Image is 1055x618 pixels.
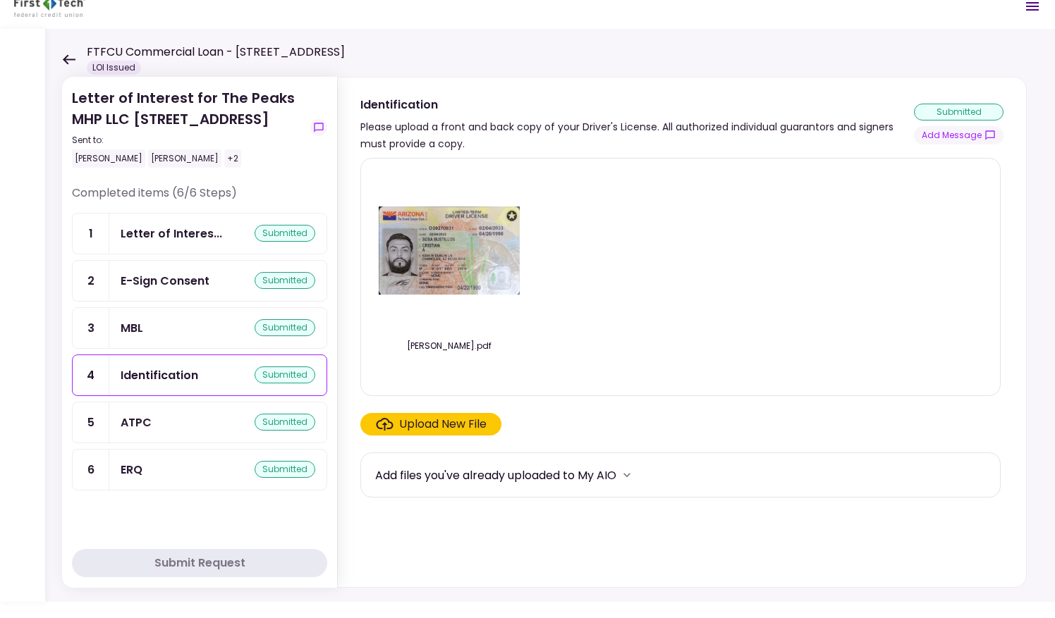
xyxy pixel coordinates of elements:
a: 6ERQsubmitted [72,449,327,490]
div: Letter of Interest for The Peaks MHP LLC [STREET_ADDRESS] [72,87,305,168]
div: submitted [255,461,315,478]
div: submitted [255,272,315,289]
div: Completed items (6/6 Steps) [72,185,327,213]
div: LOI Issued [87,61,141,75]
div: DL-Cristian Sosa.pdf [375,340,523,352]
div: submitted [255,225,315,242]
button: more [616,464,638,486]
div: 3 [73,308,109,348]
div: IdentificationPlease upload a front and back copy of your Driver's License. All authorized indivi... [337,77,1027,588]
div: +2 [224,149,241,168]
a: 1Letter of Interestsubmitted [72,213,327,254]
a: 4Identificationsubmitted [72,354,327,396]
div: ATPC [121,414,152,431]
div: Submit Request [154,555,245,571]
div: [PERSON_NAME] [72,149,145,168]
a: 5ATPCsubmitted [72,402,327,443]
div: 4 [73,355,109,395]
button: Submit Request [72,549,327,577]
button: show-messages [310,119,327,136]
div: Upload New File [399,416,487,433]
div: 6 [73,450,109,490]
div: Letter of Interest [121,225,222,242]
span: Click here to upload the required document [360,413,501,435]
div: Identification [121,366,198,384]
div: [PERSON_NAME] [148,149,221,168]
div: submitted [255,319,315,336]
button: show-messages [914,126,1004,144]
div: 2 [73,261,109,301]
div: Sent to: [72,134,305,147]
a: 3MBLsubmitted [72,307,327,349]
div: submitted [255,414,315,431]
div: Add files you've already uploaded to My AIO [375,466,616,484]
a: 2E-Sign Consentsubmitted [72,260,327,302]
div: MBL [121,319,143,337]
div: submitted [914,104,1004,120]
div: submitted [255,366,315,383]
div: Please upload a front and back copy of your Driver's License. All authorized individual guarantor... [360,118,914,152]
div: Identification [360,96,914,113]
div: 5 [73,402,109,443]
div: E-Sign Consent [121,272,209,290]
div: ERQ [121,461,142,478]
div: 1 [73,214,109,254]
h1: FTFCU Commercial Loan - [STREET_ADDRESS] [87,44,345,61]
